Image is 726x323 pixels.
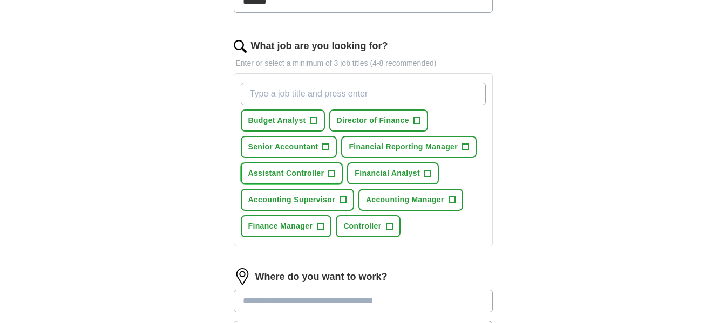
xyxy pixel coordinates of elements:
button: Controller [336,215,400,237]
span: Accounting Supervisor [248,194,335,205]
span: Budget Analyst [248,115,306,126]
input: Type a job title and press enter [241,83,486,105]
span: Senior Accountant [248,141,318,153]
button: Senior Accountant [241,136,337,158]
span: Director of Finance [337,115,409,126]
p: Enter or select a minimum of 3 job titles (4-8 recommended) [234,58,493,69]
span: Controller [343,221,381,232]
span: Assistant Controller [248,168,324,179]
span: Accounting Manager [366,194,444,205]
img: location.png [234,268,251,285]
button: Financial Reporting Manager [341,136,477,158]
span: Financial Reporting Manager [349,141,458,153]
button: Director of Finance [329,109,428,132]
span: Finance Manager [248,221,313,232]
span: Financial Analyst [355,168,420,179]
button: Accounting Supervisor [241,189,354,211]
button: Financial Analyst [347,162,439,184]
label: Where do you want to work? [255,270,388,284]
button: Budget Analyst [241,109,325,132]
img: search.png [234,40,247,53]
button: Finance Manager [241,215,332,237]
button: Accounting Manager [358,189,463,211]
label: What job are you looking for? [251,39,388,53]
button: Assistant Controller [241,162,343,184]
